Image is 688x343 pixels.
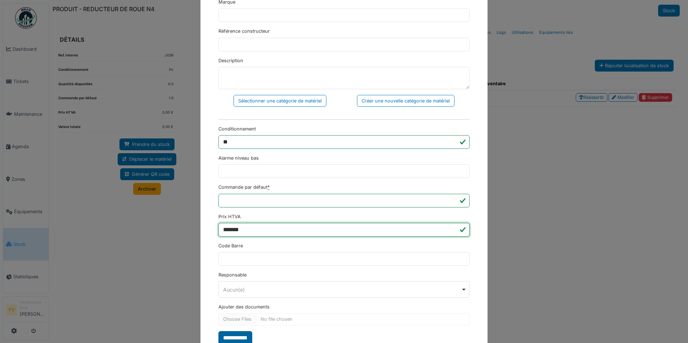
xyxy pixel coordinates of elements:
abbr: Requis [267,184,270,190]
label: Ajouter des documents [218,303,270,310]
div: Aucun(e) [223,286,461,293]
label: Alarme niveau bas [218,155,259,161]
label: Référence constructeur [218,28,270,35]
label: Prix HTVA [218,213,241,220]
div: Sélectionner une catégorie de matériel [234,95,326,107]
label: Commande par défaut [218,184,270,191]
div: Créer une nouvelle catégorie de matériel [357,95,454,107]
label: Description [218,57,243,64]
label: Code Barre [218,242,243,249]
label: Conditionnement [218,125,256,132]
label: Responsable [218,271,246,278]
